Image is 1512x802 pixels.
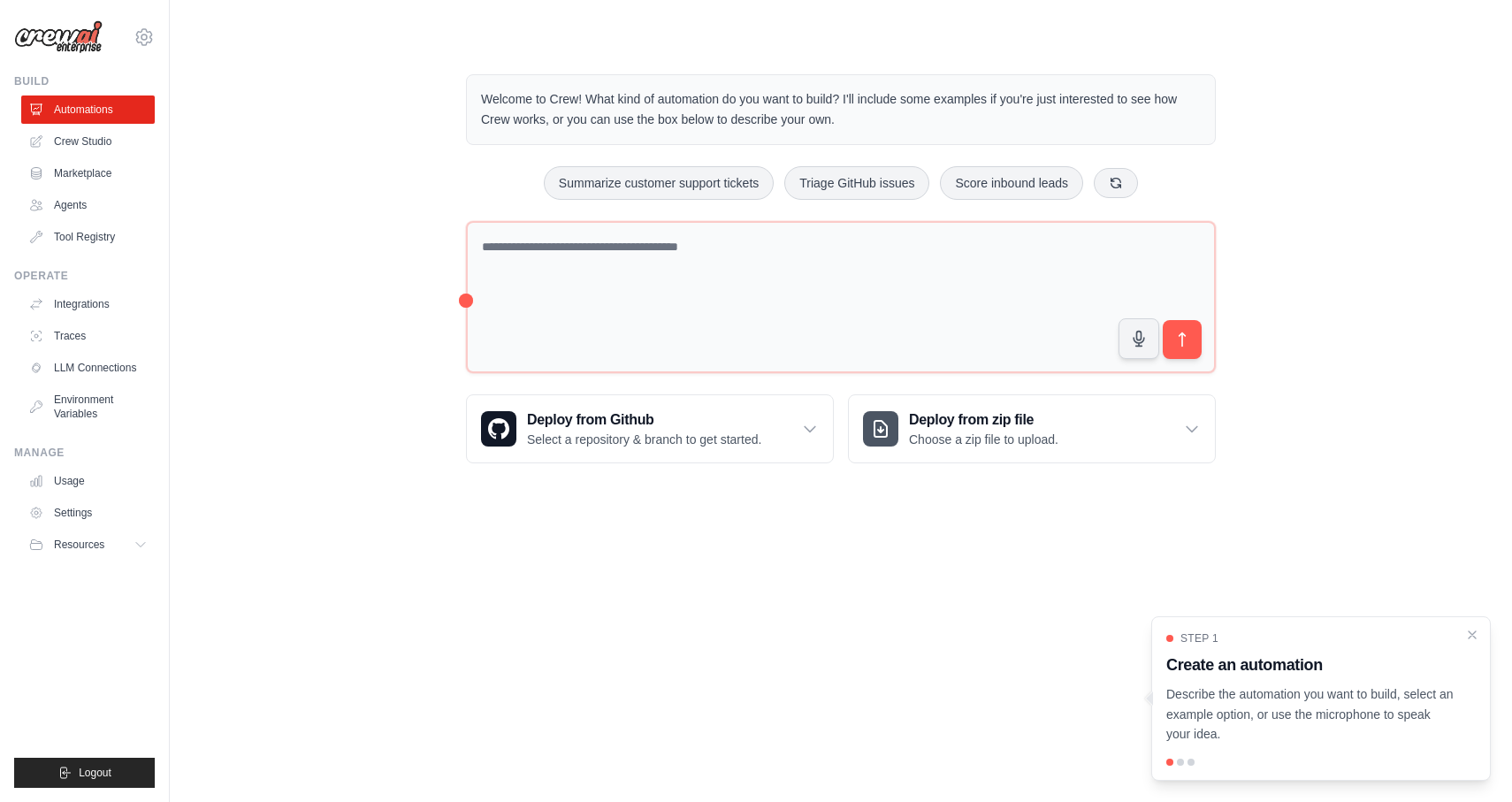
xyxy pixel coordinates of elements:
[940,166,1083,200] button: Score inbound leads
[527,431,761,448] p: Select a repository & branch to get started.
[14,758,155,788] button: Logout
[909,431,1058,448] p: Choose a zip file to upload.
[1166,653,1455,677] h3: Create an automation
[14,20,103,54] img: Logo
[527,409,761,431] h3: Deploy from Github
[21,499,155,527] a: Settings
[21,386,155,428] a: Environment Variables
[21,95,155,124] a: Automations
[21,223,155,251] a: Tool Registry
[21,531,155,559] button: Resources
[54,538,104,552] span: Resources
[21,159,155,187] a: Marketplace
[544,166,774,200] button: Summarize customer support tickets
[909,409,1058,431] h3: Deploy from zip file
[1424,717,1512,802] iframe: Chat Widget
[1180,631,1218,645] span: Step 1
[1166,684,1455,745] p: Describe the automation you want to build, select an example option, or use the microphone to spe...
[21,354,155,382] a: LLM Connections
[79,766,111,780] span: Logout
[14,74,155,88] div: Build
[1465,628,1479,642] button: Close walkthrough
[21,322,155,350] a: Traces
[14,446,155,460] div: Manage
[784,166,929,200] button: Triage GitHub issues
[21,191,155,219] a: Agents
[21,127,155,156] a: Crew Studio
[21,290,155,318] a: Integrations
[21,467,155,495] a: Usage
[481,89,1201,130] p: Welcome to Crew! What kind of automation do you want to build? I'll include some examples if you'...
[14,269,155,283] div: Operate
